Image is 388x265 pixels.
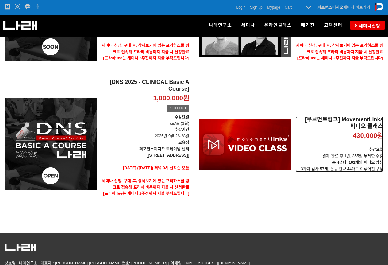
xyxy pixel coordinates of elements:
div: SOLDOUT [167,105,189,112]
p: 금/토/일 (3일) [101,114,189,127]
a: 매거진 [296,15,319,36]
h2: [DNS 2025 - CLINICAL Basic A Course] [101,79,189,92]
a: Cart [285,4,292,10]
a: [DNS 2025 - CLINICAL Basic A Course] 1,000,000원 SOLDOUT 수강요일금/토/일 (3일)수강기간 2025년 9월 26-28일교육장퍼포먼스... [101,79,189,210]
strong: 교육장 [178,140,189,145]
span: [프라하 fee는 세미나 2주전까지 지불 부탁드립니다] [297,56,383,60]
a: 온라인클래스 [259,15,296,36]
p: 3가지 검사 57개, 운동 전략 44개로 이루어진 구성 [295,159,383,172]
span: 세미나신청 [357,23,380,29]
span: 온라인클래스 [264,22,292,28]
img: 5c63318082161.png [5,244,36,251]
a: 고객센터 [319,15,347,36]
strong: 세미나 신청, 구매 후, 상세보기에 있는 프라하스쿨 링크로 접속해 프라하 비용까지 지불 시 신청완료 [102,178,189,189]
strong: 수강요일 [175,115,189,119]
p: 결제 완료 후 1년, 365일 무제한 수강 [295,146,383,159]
strong: 수강기간 [175,127,189,132]
a: Login [236,4,245,10]
a: Mypage [267,4,280,10]
a: Sign up [250,4,263,10]
a: 퍼포먼스피지오페이지 바로가기 [317,5,370,10]
span: 고객센터 [324,22,342,28]
span: [프라하 fee는 세미나 2주전까지 지불 부탁드립니다] [103,56,189,60]
a: 세미나 [236,15,259,36]
strong: 총 4챕터, 101개의 비디오 영상 [332,160,383,165]
p: 1,000,000원 [153,94,189,103]
span: 나래연구소 [209,22,232,28]
strong: 퍼포먼스피지오 [317,5,343,10]
strong: [[STREET_ADDRESS]] [147,153,189,158]
strong: 수강요일 [369,147,383,152]
a: 나래연구소 [204,15,236,36]
strong: 세미나 신청, 구매 후, 상세보기에 있는 프라하스쿨 링크로 접속해 프라하 비용까지 지불 시 신청완료 [296,43,383,54]
a: 세미나신청 [350,21,385,30]
h2: [무브먼트링크] MovementLinks 비디오 클래스 [295,116,383,130]
span: [DATE] ([DATE]) 저녁 9시 선착순 오픈 [123,166,189,170]
span: [프라하 fee는 세미나 2주전까지 지불 부탁드립니다] [103,191,189,196]
p: 2025년 9월 26-28일 [101,127,189,139]
a: [무브먼트링크] MovementLinks 비디오 클래스 430,000원 수강요일결제 완료 후 1년, 365일 무제한 수강총 4챕터, 101개의 비디오 영상3가지 검사 57개,... [295,116,383,172]
strong: 퍼포먼스피지오 트레이닝 센터 [139,146,189,151]
p: 430,000원 [353,131,383,140]
strong: 세미나 신청, 구매 후, 상세보기에 있는 프라하스쿨 링크로 접속해 프라하 비용까지 지불 시 신청완료 [102,43,189,54]
span: 세미나 [241,22,255,28]
span: 매거진 [301,22,315,28]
